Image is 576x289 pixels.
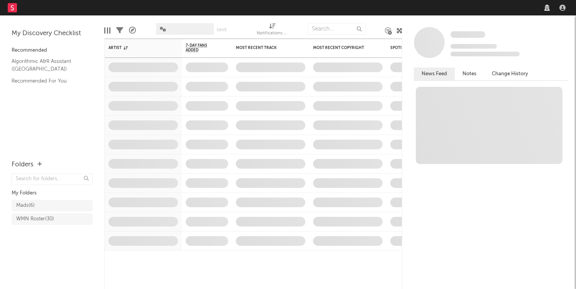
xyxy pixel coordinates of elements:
[484,68,536,80] button: Change History
[12,189,93,198] div: My Folders
[12,77,85,85] a: Recommended For You
[414,68,455,80] button: News Feed
[313,46,371,50] div: Most Recent Copyright
[451,44,497,49] span: Tracking Since: [DATE]
[236,46,294,50] div: Most Recent Track
[217,28,227,32] button: Save
[16,215,54,224] div: WMN Roster ( 30 )
[257,29,288,38] div: Notifications (Artist)
[12,200,93,211] a: Mads(6)
[451,31,485,39] a: Some Artist
[16,201,35,210] div: Mads ( 6 )
[186,43,217,52] span: 7-Day Fans Added
[257,19,288,42] div: Notifications (Artist)
[308,23,366,35] input: Search...
[390,46,448,50] div: Spotify Monthly Listeners
[12,57,85,73] a: Algorithmic A&R Assistant ([GEOGRAPHIC_DATA])
[116,19,123,42] div: Filters
[12,160,34,169] div: Folders
[12,29,93,38] div: My Discovery Checklist
[12,174,93,185] input: Search for folders...
[451,31,485,38] span: Some Artist
[12,46,93,55] div: Recommended
[104,19,110,42] div: Edit Columns
[455,68,484,80] button: Notes
[129,19,136,42] div: A&R Pipeline
[12,213,93,225] a: WMN Roster(30)
[108,46,166,50] div: Artist
[451,52,520,56] span: 0 fans last week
